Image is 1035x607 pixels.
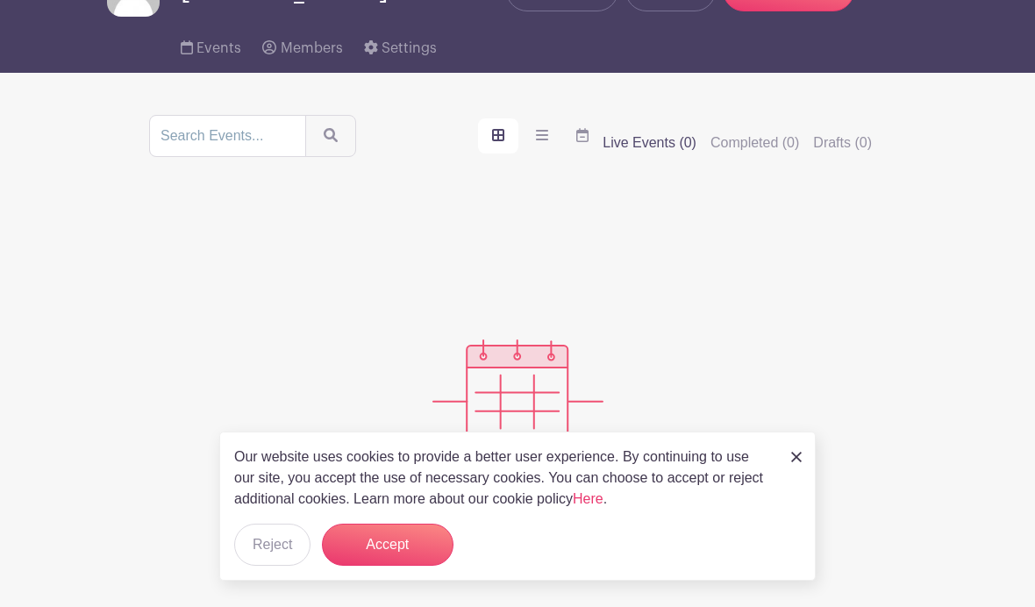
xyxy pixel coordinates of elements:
button: Reject [234,524,310,566]
button: Accept [322,524,453,566]
a: Settings [364,17,437,73]
p: Our website uses cookies to provide a better user experience. By continuing to use our site, you ... [234,446,773,510]
label: Completed (0) [710,132,799,154]
img: close_button-5f87c8562297e5c2d7936805f587ecaba9071eb48480494691a3f1689db116b3.svg [791,452,802,462]
label: Drafts (0) [813,132,872,154]
div: filters [603,132,886,154]
a: Members [262,17,342,73]
span: Members [281,41,343,55]
span: Settings [382,41,437,55]
div: order and view [478,118,603,154]
input: Search Events... [149,115,306,157]
span: Events [196,41,241,55]
label: Live Events (0) [603,132,696,154]
a: Events [181,17,241,73]
img: events_empty-56550af544ae17c43cc50f3ebafa394433d06d5f1891c01edc4b5d1d59cfda54.svg [432,339,603,439]
a: Here [573,491,603,506]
